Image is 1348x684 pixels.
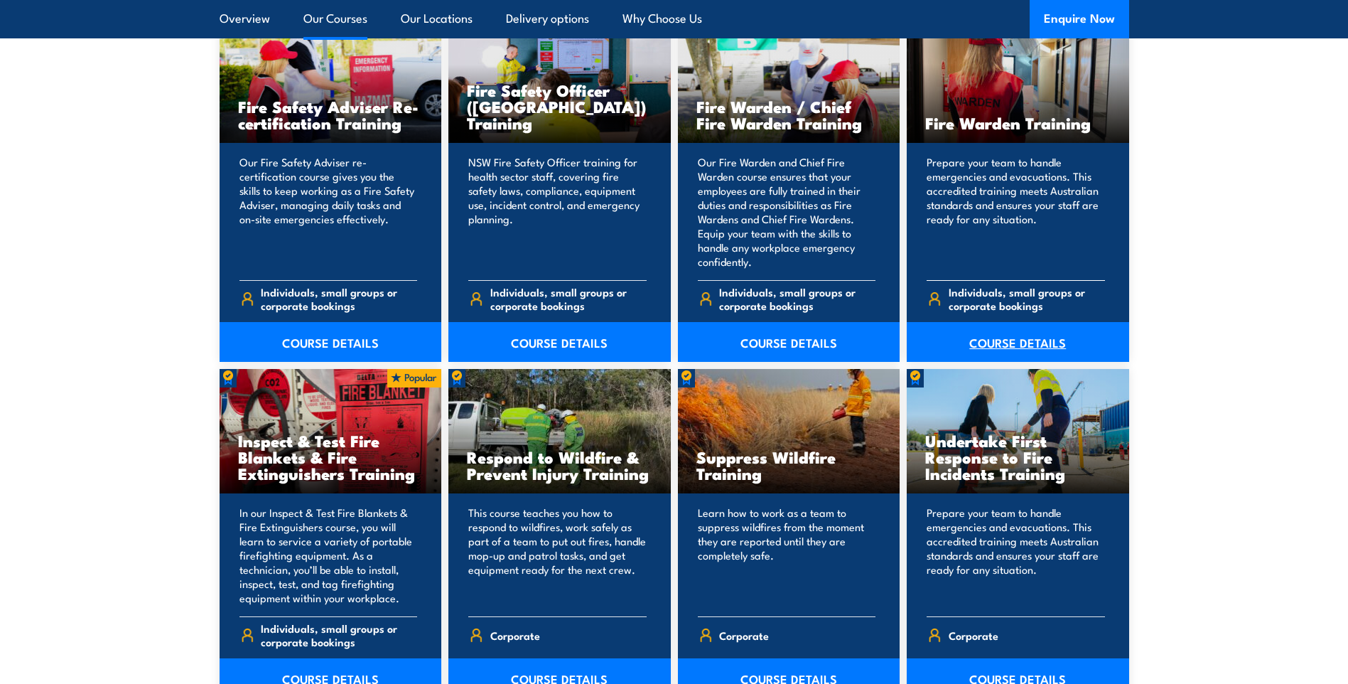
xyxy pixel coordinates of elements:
[238,98,424,131] h3: Fire Safety Adviser Re-certification Training
[719,624,769,646] span: Corporate
[719,285,875,312] span: Individuals, small groups or corporate bookings
[220,322,442,362] a: COURSE DETAILS
[468,155,647,269] p: NSW Fire Safety Officer training for health sector staff, covering fire safety laws, compliance, ...
[261,621,417,648] span: Individuals, small groups or corporate bookings
[238,432,424,481] h3: Inspect & Test Fire Blankets & Fire Extinguishers Training
[261,285,417,312] span: Individuals, small groups or corporate bookings
[698,506,876,605] p: Learn how to work as a team to suppress wildfires from the moment they are reported until they ar...
[907,322,1129,362] a: COURSE DETAILS
[696,98,882,131] h3: Fire Warden / Chief Fire Warden Training
[239,506,418,605] p: In our Inspect & Test Fire Blankets & Fire Extinguishers course, you will learn to service a vari...
[468,506,647,605] p: This course teaches you how to respond to wildfires, work safely as part of a team to put out fir...
[490,624,540,646] span: Corporate
[698,155,876,269] p: Our Fire Warden and Chief Fire Warden course ensures that your employees are fully trained in the...
[448,322,671,362] a: COURSE DETAILS
[239,155,418,269] p: Our Fire Safety Adviser re-certification course gives you the skills to keep working as a Fire Sa...
[925,114,1111,131] h3: Fire Warden Training
[949,285,1105,312] span: Individuals, small groups or corporate bookings
[927,506,1105,605] p: Prepare your team to handle emergencies and evacuations. This accredited training meets Australia...
[696,449,882,481] h3: Suppress Wildfire Training
[467,82,652,131] h3: Fire Safety Officer ([GEOGRAPHIC_DATA]) Training
[925,432,1111,481] h3: Undertake First Response to Fire Incidents Training
[927,155,1105,269] p: Prepare your team to handle emergencies and evacuations. This accredited training meets Australia...
[949,624,998,646] span: Corporate
[467,449,652,481] h3: Respond to Wildfire & Prevent Injury Training
[678,322,900,362] a: COURSE DETAILS
[490,285,647,312] span: Individuals, small groups or corporate bookings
